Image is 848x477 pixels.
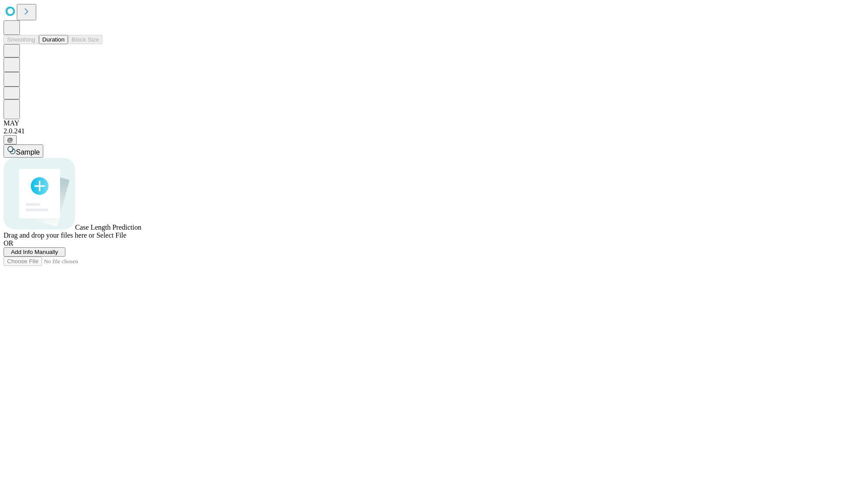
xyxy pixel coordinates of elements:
[75,223,141,231] span: Case Length Prediction
[39,35,68,44] button: Duration
[16,148,40,156] span: Sample
[11,249,58,255] span: Add Info Manually
[4,247,65,257] button: Add Info Manually
[4,144,43,158] button: Sample
[4,127,844,135] div: 2.0.241
[4,239,13,247] span: OR
[7,136,13,143] span: @
[4,35,39,44] button: Smoothing
[68,35,102,44] button: Block Size
[4,231,95,239] span: Drag and drop your files here or
[96,231,126,239] span: Select File
[4,135,17,144] button: @
[4,119,844,127] div: MAY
